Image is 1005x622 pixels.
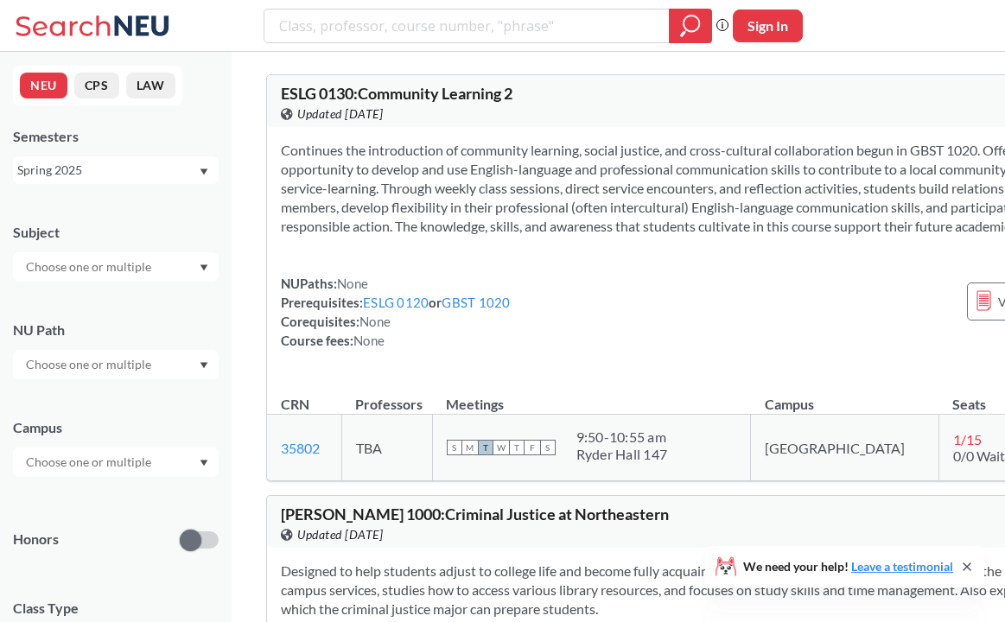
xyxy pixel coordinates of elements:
[281,274,511,350] div: NUPaths: Prerequisites: or Corequisites: Course fees:
[13,350,219,379] div: Dropdown arrow
[13,530,59,549] p: Honors
[576,446,668,463] div: Ryder Hall 147
[281,505,669,524] span: [PERSON_NAME] 1000 : Criminal Justice at Northeastern
[297,525,383,544] span: Updated [DATE]
[200,362,208,369] svg: Dropdown arrow
[851,559,953,574] a: Leave a testimonial
[509,440,525,455] span: T
[281,84,512,103] span: ESLG 0130 : Community Learning 2
[442,295,510,310] a: GBST 1020
[13,127,219,146] div: Semesters
[20,73,67,98] button: NEU
[17,452,162,473] input: Choose one or multiple
[751,415,938,481] td: [GEOGRAPHIC_DATA]
[493,440,509,455] span: W
[525,440,540,455] span: F
[359,314,391,329] span: None
[341,415,432,481] td: TBA
[337,276,368,291] span: None
[200,264,208,271] svg: Dropdown arrow
[13,599,219,618] span: Class Type
[363,295,429,310] a: ESLG 0120
[13,156,219,184] div: Spring 2025Dropdown arrow
[743,561,953,573] span: We need your help!
[13,252,219,282] div: Dropdown arrow
[13,223,219,242] div: Subject
[733,10,803,42] button: Sign In
[126,73,175,98] button: LAW
[680,14,701,38] svg: magnifying glass
[200,168,208,175] svg: Dropdown arrow
[200,460,208,466] svg: Dropdown arrow
[13,321,219,340] div: NU Path
[13,447,219,477] div: Dropdown arrow
[17,257,162,277] input: Choose one or multiple
[17,354,162,375] input: Choose one or multiple
[17,161,198,180] div: Spring 2025
[13,418,219,437] div: Campus
[341,378,432,415] th: Professors
[462,440,478,455] span: M
[277,11,657,41] input: Class, professor, course number, "phrase"
[432,378,751,415] th: Meetings
[751,378,938,415] th: Campus
[353,333,385,348] span: None
[447,440,462,455] span: S
[281,440,320,456] a: 35802
[478,440,493,455] span: T
[540,440,556,455] span: S
[297,105,383,124] span: Updated [DATE]
[74,73,119,98] button: CPS
[281,395,309,414] div: CRN
[953,431,982,447] span: 1 / 15
[576,428,668,446] div: 9:50 - 10:55 am
[669,9,712,43] div: magnifying glass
